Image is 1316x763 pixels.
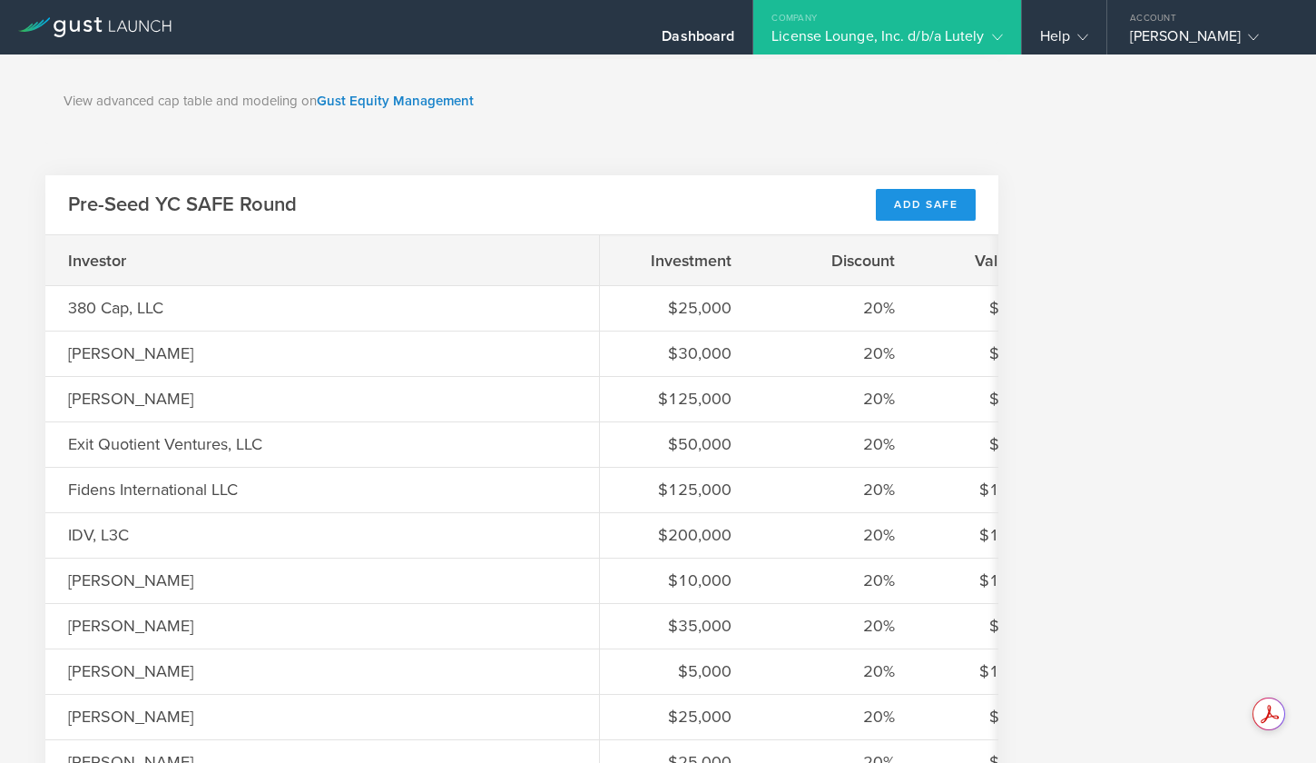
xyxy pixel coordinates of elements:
[940,387,1076,411] div: $5,000,000
[623,342,732,365] div: $30,000
[940,296,1076,320] div: $5,000,000
[777,523,895,547] div: 20%
[623,523,732,547] div: $200,000
[68,569,250,592] div: [PERSON_NAME]
[68,705,250,728] div: [PERSON_NAME]
[662,27,734,54] div: Dashboard
[777,659,895,683] div: 20%
[876,189,976,221] div: Add SAFE
[777,387,895,411] div: 20%
[777,614,895,638] div: 20%
[777,432,895,456] div: 20%
[940,659,1076,683] div: $10,000,000
[317,93,474,109] a: Gust Equity Management
[68,659,250,683] div: [PERSON_NAME]
[623,387,732,411] div: $125,000
[68,192,297,218] h2: Pre-Seed YC SAFE Round
[771,27,1002,54] div: License Lounge, Inc. d/b/a Lutely
[940,569,1076,592] div: $10,000,000
[777,569,895,592] div: 20%
[68,478,250,501] div: Fidens International LLC
[1040,27,1088,54] div: Help
[1130,27,1284,54] div: [PERSON_NAME]
[940,478,1076,501] div: $15,000,000
[68,432,262,456] div: Exit Quotient Ventures, LLC
[623,614,732,638] div: $35,000
[623,249,732,272] div: Investment
[777,296,895,320] div: 20%
[68,387,250,411] div: [PERSON_NAME]
[623,659,732,683] div: $5,000
[68,296,250,320] div: 380 Cap, LLC
[940,614,1076,638] div: $8,000,000
[68,523,250,547] div: IDV, L3C
[940,432,1076,456] div: $5,000,000
[1225,676,1316,763] iframe: Chat Widget
[68,614,250,638] div: [PERSON_NAME]
[623,569,732,592] div: $10,000
[777,478,895,501] div: 20%
[777,342,895,365] div: 20%
[940,342,1076,365] div: $5,000,000
[623,432,732,456] div: $50,000
[623,478,732,501] div: $125,000
[940,705,1076,728] div: $5,000,000
[68,342,250,365] div: [PERSON_NAME]
[777,705,895,728] div: 20%
[777,249,895,272] div: Discount
[623,705,732,728] div: $25,000
[64,91,980,112] p: View advanced cap table and modeling on
[68,249,250,272] div: Investor
[623,296,732,320] div: $25,000
[940,523,1076,547] div: $10,000,000
[940,249,1076,272] div: Valuation Cap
